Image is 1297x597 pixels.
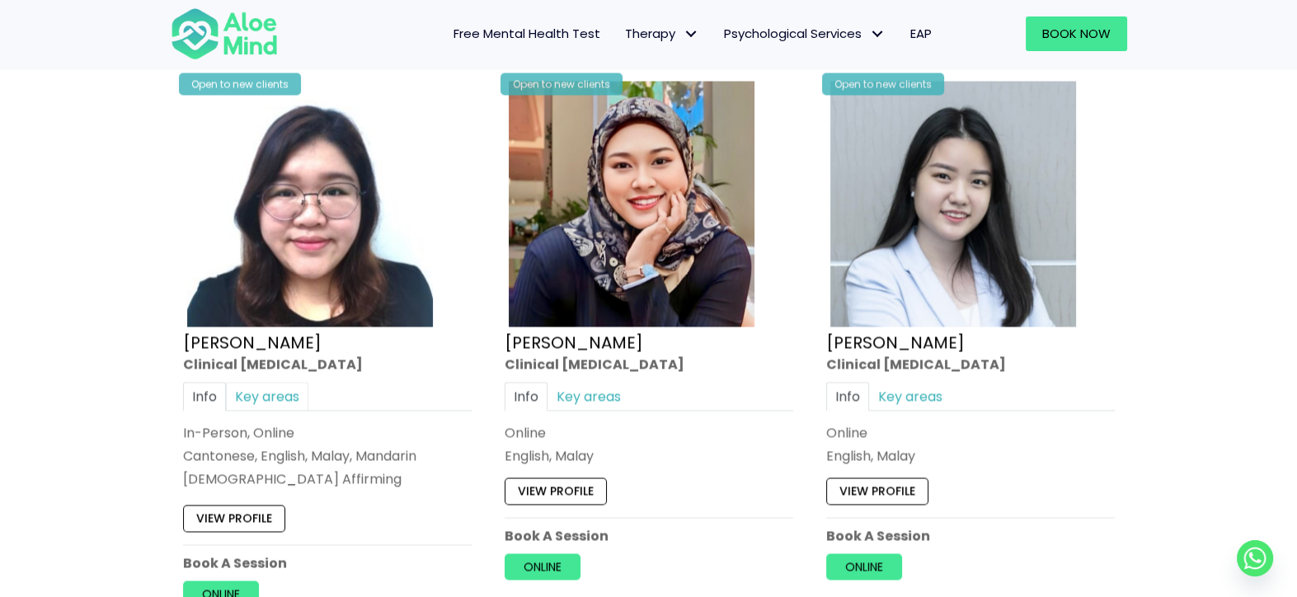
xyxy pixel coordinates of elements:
a: Info [505,382,547,411]
a: TherapyTherapy: submenu [613,16,712,51]
a: Online [505,553,580,580]
a: View profile [183,505,285,531]
a: Book Now [1026,16,1127,51]
a: Whatsapp [1237,540,1273,576]
div: Open to new clients [179,73,301,95]
a: [PERSON_NAME] [826,330,965,353]
div: Open to new clients [822,73,944,95]
img: Wei Shan_Profile-300×300 [187,81,433,327]
p: English, Malay [505,446,793,465]
a: Online [826,553,902,580]
div: In-Person, Online [183,423,472,442]
img: Yen Li Clinical Psychologist [830,81,1076,327]
a: Info [183,382,226,411]
div: Online [505,423,793,442]
p: Book A Session [826,525,1115,544]
div: [DEMOGRAPHIC_DATA] Affirming [183,469,472,488]
a: Psychological ServicesPsychological Services: submenu [712,16,898,51]
a: View profile [826,477,928,504]
a: Free Mental Health Test [441,16,613,51]
p: English, Malay [826,446,1115,465]
p: Cantonese, English, Malay, Mandarin [183,446,472,465]
span: Free Mental Health Test [453,25,600,42]
span: Therapy: submenu [679,22,703,46]
span: Book Now [1042,25,1111,42]
img: Yasmin Clinical Psychologist [509,81,754,327]
a: Key areas [226,382,308,411]
div: Clinical [MEDICAL_DATA] [183,354,472,373]
div: Clinical [MEDICAL_DATA] [505,354,793,373]
span: Psychological Services: submenu [866,22,890,46]
div: Clinical [MEDICAL_DATA] [826,354,1115,373]
img: Aloe mind Logo [171,7,278,61]
span: Psychological Services [724,25,886,42]
a: Key areas [869,382,952,411]
a: [PERSON_NAME] [183,330,322,353]
a: Key areas [547,382,630,411]
a: EAP [898,16,944,51]
div: Open to new clients [500,73,623,95]
nav: Menu [299,16,944,51]
span: Therapy [625,25,699,42]
a: Info [826,382,869,411]
span: EAP [910,25,932,42]
p: Book A Session [183,553,472,572]
a: [PERSON_NAME] [505,330,643,353]
a: View profile [505,477,607,504]
div: Online [826,423,1115,442]
p: Book A Session [505,525,793,544]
